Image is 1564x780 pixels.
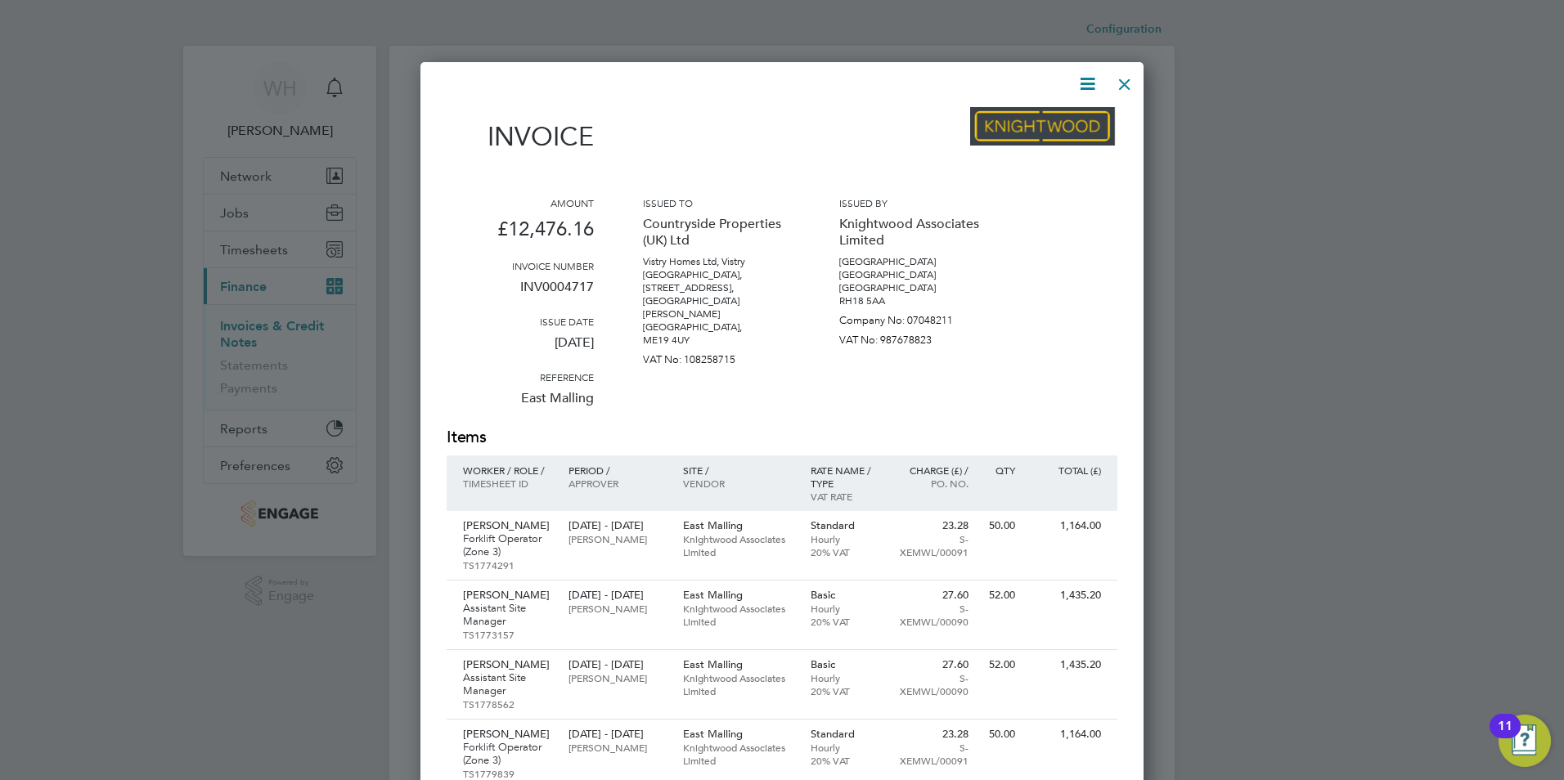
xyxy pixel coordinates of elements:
h3: Issued to [643,196,790,209]
p: Assistant Site Manager [463,602,552,628]
p: Knightwood Associates Limited [839,209,986,255]
p: VAT No: 987678823 [839,327,986,347]
p: 20% VAT [811,615,882,628]
p: Countryside Properties (UK) Ltd [643,209,790,255]
p: S-XEMWL/00091 [897,532,969,558]
h3: Invoice number [447,259,594,272]
p: [DATE] - [DATE] [569,728,666,741]
p: 27.60 [897,658,969,671]
p: Vendor [683,477,794,490]
p: [PERSON_NAME] [463,519,552,532]
p: East Malling [683,519,794,532]
p: Hourly [811,602,882,615]
p: TS1779839 [463,767,552,780]
p: 1,164.00 [1031,728,1101,741]
p: 20% VAT [811,684,882,697]
p: 50.00 [985,519,1015,532]
p: Hourly [811,671,882,684]
p: 1,164.00 [1031,519,1101,532]
p: ME19 4UY [643,334,790,347]
h3: Reference [447,370,594,383]
h1: Invoice [447,121,594,152]
p: Timesheet ID [463,477,552,490]
p: Forklift Operator (Zone 3) [463,741,552,767]
p: [DATE] - [DATE] [569,519,666,532]
p: Company No: 07048211 [839,307,986,327]
h2: Items [447,426,1117,449]
p: [DATE] - [DATE] [569,658,666,671]
p: Hourly [811,741,882,754]
p: [PERSON_NAME] [569,741,666,754]
p: Charge (£) / [897,464,969,477]
p: RH18 5AA [839,294,986,307]
p: Site / [683,464,794,477]
p: Standard [811,519,882,532]
p: East Malling [683,589,794,602]
p: [PERSON_NAME] [463,728,552,741]
p: Basic [811,589,882,602]
p: [PERSON_NAME] [463,589,552,602]
p: S-XEMWL/00091 [897,741,969,767]
p: Rate name / type [811,464,882,490]
p: INV0004717 [447,272,594,315]
p: TS1773157 [463,628,552,641]
p: [PERSON_NAME] [569,532,666,545]
p: S-XEMWL/00090 [897,671,969,697]
div: 11 [1498,726,1512,747]
p: [PERSON_NAME] [569,602,666,615]
p: 1,435.20 [1031,658,1101,671]
p: Knightwood Associates Limited [683,741,794,767]
p: East Malling [683,728,794,741]
p: Period / [569,464,666,477]
p: Total (£) [1031,464,1101,477]
p: Approver [569,477,666,490]
p: Worker / Role / [463,464,552,477]
p: Hourly [811,532,882,545]
h3: Amount [447,196,594,209]
p: £12,476.16 [447,209,594,259]
p: 23.28 [897,519,969,532]
p: Knightwood Associates Limited [683,671,794,697]
p: Standard [811,728,882,741]
p: [STREET_ADDRESS], [643,281,790,294]
p: TS1774291 [463,558,552,572]
p: S-XEMWL/00090 [897,602,969,628]
p: VAT No: 108258715 [643,347,790,366]
p: [PERSON_NAME] [463,658,552,671]
p: 50.00 [985,728,1015,741]
p: Forklift Operator (Zone 3) [463,532,552,558]
button: Open Resource Center, 11 new notifications [1499,715,1551,767]
p: 52.00 [985,589,1015,602]
p: Po. No. [897,477,969,490]
p: Assistant Site Manager [463,671,552,697]
p: [GEOGRAPHIC_DATA] [839,255,986,268]
p: QTY [985,464,1015,477]
p: [GEOGRAPHIC_DATA][PERSON_NAME][GEOGRAPHIC_DATA], [643,294,790,334]
p: 27.60 [897,589,969,602]
p: VAT rate [811,490,882,503]
p: 23.28 [897,728,969,741]
h3: Issued by [839,196,986,209]
p: Basic [811,658,882,671]
p: 20% VAT [811,754,882,767]
p: [DATE] [447,328,594,370]
img: knightwood-logo-remittance.png [970,107,1117,146]
h3: Issue date [447,315,594,328]
p: [GEOGRAPHIC_DATA] [839,281,986,294]
p: Knightwood Associates Limited [683,532,794,558]
p: East Malling [683,658,794,671]
p: [GEOGRAPHIC_DATA] [839,268,986,281]
p: Vistry Homes Ltd, Vistry [GEOGRAPHIC_DATA], [643,255,790,281]
p: 52.00 [985,658,1015,671]
p: 1,435.20 [1031,589,1101,602]
p: TS1778562 [463,697,552,711]
p: [PERSON_NAME] [569,671,666,684]
p: 20% VAT [811,545,882,558]
p: [DATE] - [DATE] [569,589,666,602]
p: East Malling [447,383,594,426]
p: Knightwood Associates Limited [683,602,794,628]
